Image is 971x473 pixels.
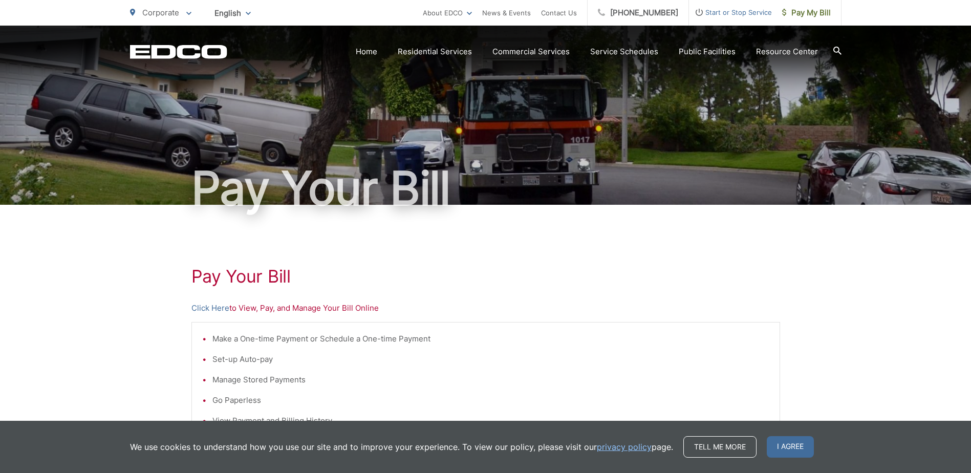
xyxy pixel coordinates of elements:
[191,302,229,314] a: Click Here
[212,374,769,386] li: Manage Stored Payments
[590,46,658,58] a: Service Schedules
[541,7,577,19] a: Contact Us
[767,436,814,458] span: I agree
[492,46,570,58] a: Commercial Services
[597,441,652,453] a: privacy policy
[212,333,769,345] li: Make a One-time Payment or Schedule a One-time Payment
[423,7,472,19] a: About EDCO
[130,45,227,59] a: EDCD logo. Return to the homepage.
[679,46,736,58] a: Public Facilities
[142,8,179,17] span: Corporate
[130,163,841,214] h1: Pay Your Bill
[212,353,769,365] li: Set-up Auto-pay
[130,441,673,453] p: We use cookies to understand how you use our site and to improve your experience. To view our pol...
[756,46,818,58] a: Resource Center
[191,302,780,314] p: to View, Pay, and Manage Your Bill Online
[782,7,831,19] span: Pay My Bill
[398,46,472,58] a: Residential Services
[356,46,377,58] a: Home
[212,394,769,406] li: Go Paperless
[191,266,780,287] h1: Pay Your Bill
[207,4,258,22] span: English
[683,436,757,458] a: Tell me more
[482,7,531,19] a: News & Events
[212,415,769,427] li: View Payment and Billing History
